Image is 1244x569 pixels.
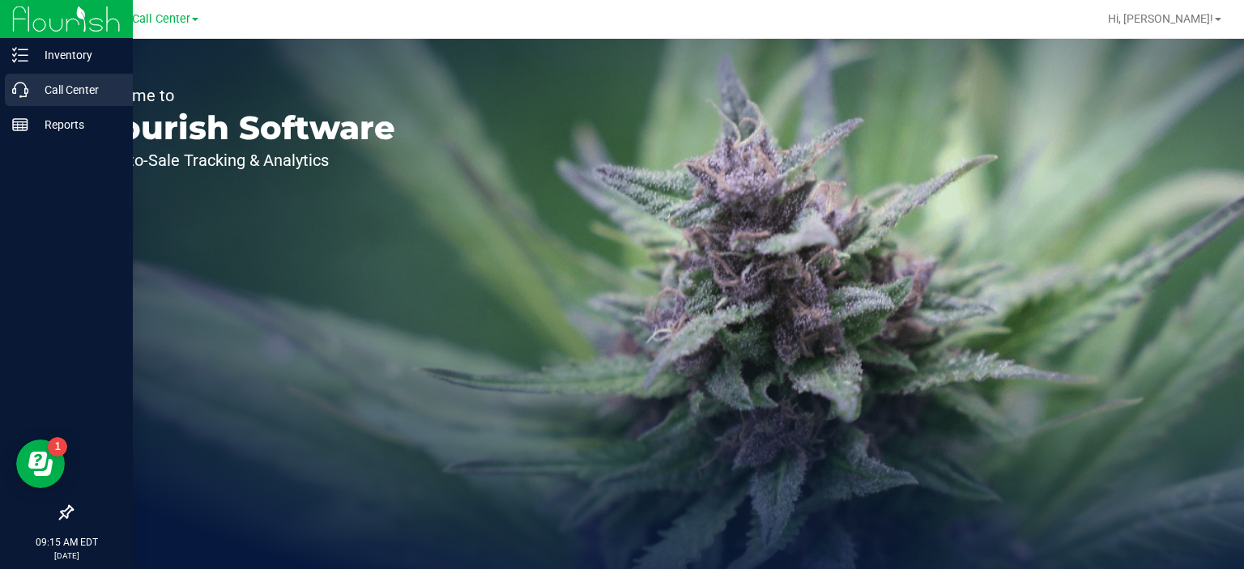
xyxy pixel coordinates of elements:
inline-svg: Call Center [12,82,28,98]
iframe: Resource center [16,439,65,488]
p: Inventory [28,45,126,65]
p: [DATE] [7,550,126,562]
p: Welcome to [87,87,395,104]
p: Reports [28,115,126,134]
p: Seed-to-Sale Tracking & Analytics [87,152,395,168]
span: Hi, [PERSON_NAME]! [1108,12,1213,25]
p: Call Center [28,80,126,100]
p: Flourish Software [87,112,395,144]
inline-svg: Reports [12,117,28,133]
iframe: Resource center unread badge [48,437,67,456]
p: 09:15 AM EDT [7,535,126,550]
inline-svg: Inventory [12,47,28,63]
span: Call Center [132,12,190,26]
